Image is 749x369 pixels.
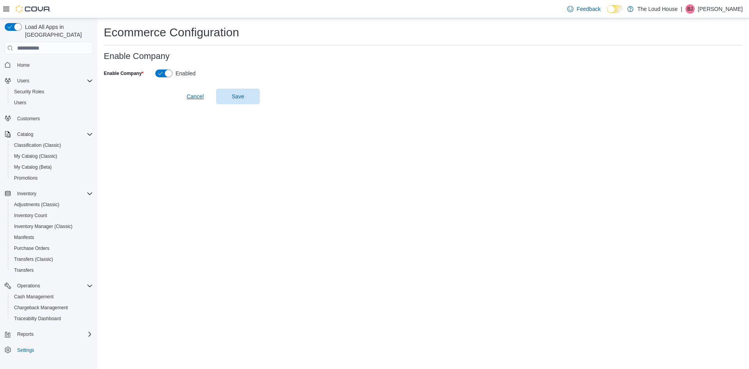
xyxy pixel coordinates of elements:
[11,200,62,209] a: Adjustments (Classic)
[14,201,59,208] span: Adjustments (Classic)
[8,313,96,324] button: Traceabilty Dashboard
[11,200,93,209] span: Adjustments (Classic)
[14,114,93,123] span: Customers
[14,330,93,339] span: Reports
[14,130,36,139] button: Catalog
[14,60,93,70] span: Home
[11,152,93,161] span: My Catalog (Classic)
[11,98,29,107] a: Users
[11,314,64,323] a: Traceabilty Dashboard
[14,153,57,159] span: My Catalog (Classic)
[14,223,73,230] span: Inventory Manager (Classic)
[8,162,96,173] button: My Catalog (Beta)
[11,244,53,253] a: Purchase Orders
[14,114,43,123] a: Customers
[11,162,93,172] span: My Catalog (Beta)
[16,5,51,13] img: Cova
[186,93,204,100] span: Cancel
[2,329,96,340] button: Reports
[637,4,678,14] p: The Loud House
[104,25,239,40] h1: Ecommerce Configuration
[2,59,96,70] button: Home
[14,189,93,198] span: Inventory
[11,303,71,312] a: Chargeback Management
[14,100,26,106] span: Users
[11,87,47,96] a: Security Roles
[687,4,693,14] span: BJ
[14,305,68,311] span: Chargeback Management
[8,173,96,184] button: Promotions
[17,347,34,353] span: Settings
[11,244,93,253] span: Purchase Orders
[8,302,96,313] button: Chargeback Management
[14,164,52,170] span: My Catalog (Beta)
[698,4,743,14] p: [PERSON_NAME]
[11,141,93,150] span: Classification (Classic)
[14,175,38,181] span: Promotions
[8,97,96,108] button: Users
[11,211,93,220] span: Inventory Count
[8,151,96,162] button: My Catalog (Classic)
[172,70,195,77] span: Enabled
[11,292,93,301] span: Cash Management
[11,255,56,264] a: Transfers (Classic)
[607,5,623,13] input: Dark Mode
[17,331,34,337] span: Reports
[8,210,96,221] button: Inventory Count
[183,89,207,104] button: Cancel
[14,316,61,322] span: Traceabilty Dashboard
[11,255,93,264] span: Transfers (Classic)
[8,86,96,97] button: Security Roles
[14,61,33,70] a: Home
[14,345,93,355] span: Settings
[2,129,96,140] button: Catalog
[14,330,37,339] button: Reports
[11,233,37,242] a: Manifests
[11,162,55,172] a: My Catalog (Beta)
[14,346,37,355] a: Settings
[8,254,96,265] button: Transfers (Classic)
[14,234,34,241] span: Manifests
[11,222,93,231] span: Inventory Manager (Classic)
[17,78,29,84] span: Users
[104,70,144,77] label: Enable Company
[11,233,93,242] span: Manifests
[17,116,40,122] span: Customers
[17,191,36,197] span: Inventory
[11,141,64,150] a: Classification (Classic)
[17,283,40,289] span: Operations
[681,4,682,14] p: |
[14,256,53,262] span: Transfers (Classic)
[14,294,53,300] span: Cash Management
[14,89,44,95] span: Security Roles
[17,131,33,137] span: Catalog
[14,76,32,86] button: Users
[14,189,39,198] button: Inventory
[14,130,93,139] span: Catalog
[564,1,603,17] a: Feedback
[2,344,96,356] button: Settings
[232,93,244,100] span: Save
[8,243,96,254] button: Purchase Orders
[577,5,600,13] span: Feedback
[8,221,96,232] button: Inventory Manager (Classic)
[11,303,93,312] span: Chargeback Management
[14,76,93,86] span: Users
[8,199,96,210] button: Adjustments (Classic)
[8,232,96,243] button: Manifests
[11,152,60,161] a: My Catalog (Classic)
[11,266,37,275] a: Transfers
[14,281,93,291] span: Operations
[11,211,50,220] a: Inventory Count
[17,62,30,68] span: Home
[11,173,93,183] span: Promotions
[14,281,43,291] button: Operations
[2,280,96,291] button: Operations
[22,23,93,39] span: Load All Apps in [GEOGRAPHIC_DATA]
[8,291,96,302] button: Cash Management
[2,75,96,86] button: Users
[11,173,41,183] a: Promotions
[2,113,96,124] button: Customers
[11,314,93,323] span: Traceabilty Dashboard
